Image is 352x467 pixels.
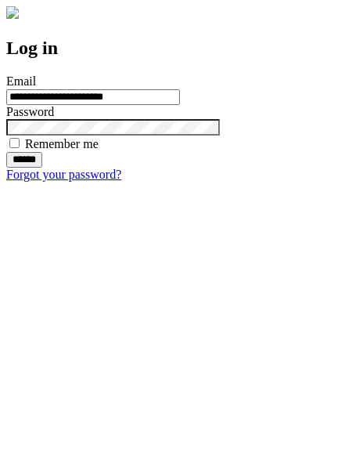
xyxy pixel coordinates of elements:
a: Forgot your password? [6,168,121,181]
label: Email [6,74,36,88]
h2: Log in [6,38,346,59]
label: Remember me [25,137,99,150]
label: Password [6,105,54,118]
img: logo-4e3dc11c47720685a147b03b5a06dd966a58ff35d612b21f08c02c0306f2b779.png [6,6,19,19]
